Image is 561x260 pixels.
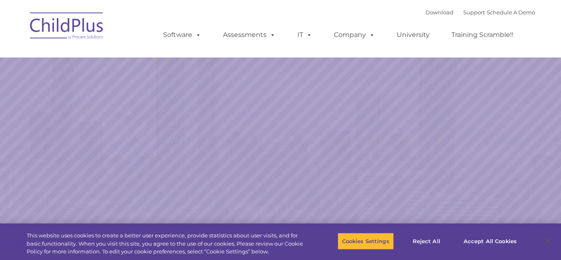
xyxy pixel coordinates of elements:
div: This website uses cookies to create a better user experience, provide statistics about user visit... [27,232,308,256]
a: Company [326,27,383,43]
button: Reject All [401,232,452,250]
a: University [389,27,438,43]
a: Schedule A Demo [487,9,535,16]
button: Cookies Settings [338,232,394,250]
font: | [425,9,535,16]
a: Assessments [215,27,284,43]
a: Support [463,9,485,16]
button: Close [539,232,557,250]
a: Software [155,27,209,43]
a: Learn More [381,167,476,192]
button: Accept All Cookies [459,232,521,250]
img: ChildPlus by Procare Solutions [26,7,108,48]
a: IT [289,27,320,43]
a: Download [425,9,453,16]
a: Training Scramble!! [443,27,522,43]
